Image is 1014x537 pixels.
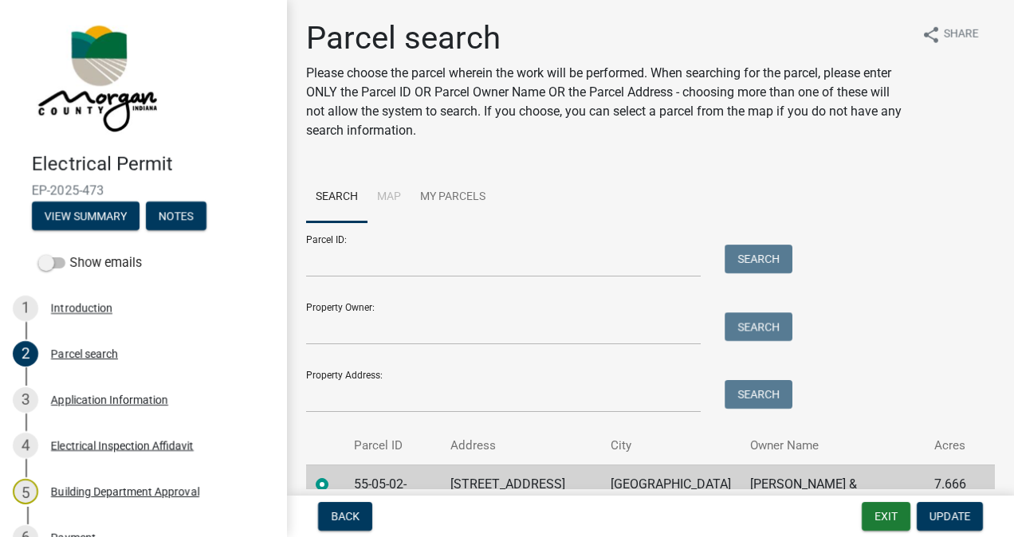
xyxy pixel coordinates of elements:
[862,502,910,531] button: Exit
[929,510,970,523] span: Update
[741,427,925,464] th: Owner Name
[13,387,38,413] div: 3
[32,17,160,136] img: Morgan County, Indiana
[38,253,142,272] label: Show emails
[944,25,979,45] span: Share
[725,380,792,409] button: Search
[51,394,168,406] div: Application Information
[306,64,909,140] p: Please choose the parcel wherein the work will be performed. When searching for the parcel, pleas...
[318,502,372,531] button: Back
[51,348,118,359] div: Parcel search
[146,202,206,230] button: Notes
[32,202,140,230] button: View Summary
[32,153,274,176] h4: Electrical Permit
[51,486,199,497] div: Building Department Approval
[32,182,255,198] span: EP-2025-473
[909,19,992,50] button: shareShare
[917,502,983,531] button: Update
[331,510,360,523] span: Back
[51,303,112,314] div: Introduction
[925,427,976,464] th: Acres
[441,427,601,464] th: Address
[13,479,38,504] div: 5
[922,25,941,45] i: share
[411,172,495,223] a: My Parcels
[601,427,741,464] th: City
[306,172,367,223] a: Search
[32,210,140,223] wm-modal-confirm: Summary
[13,296,38,321] div: 1
[344,427,441,464] th: Parcel ID
[13,341,38,366] div: 2
[725,312,792,341] button: Search
[306,19,909,57] h1: Parcel search
[13,433,38,458] div: 4
[725,245,792,273] button: Search
[146,210,206,223] wm-modal-confirm: Notes
[51,440,194,451] div: Electrical Inspection Affidavit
